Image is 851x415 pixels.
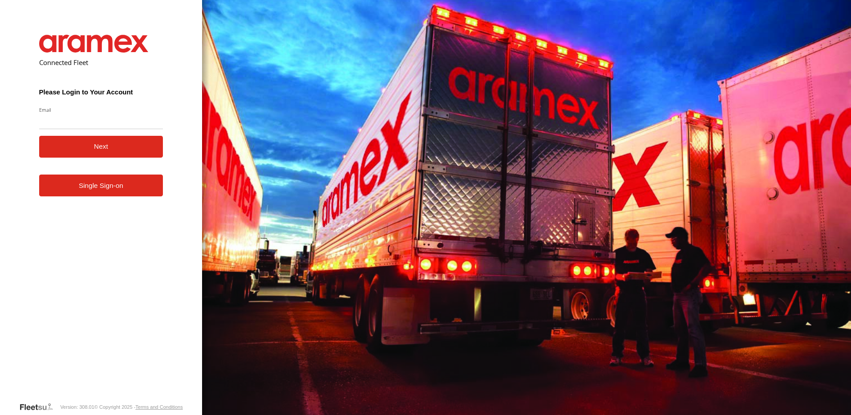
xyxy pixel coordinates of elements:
[94,404,183,410] div: © Copyright 2025 -
[39,136,163,158] button: Next
[60,404,94,410] div: Version: 308.01
[135,404,182,410] a: Terms and Conditions
[39,88,163,96] h3: Please Login to Your Account
[39,58,163,67] h2: Connected Fleet
[39,175,163,196] a: Single Sign-on
[39,106,163,113] label: Email
[19,403,60,411] a: Visit our Website
[39,35,149,53] img: Aramex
